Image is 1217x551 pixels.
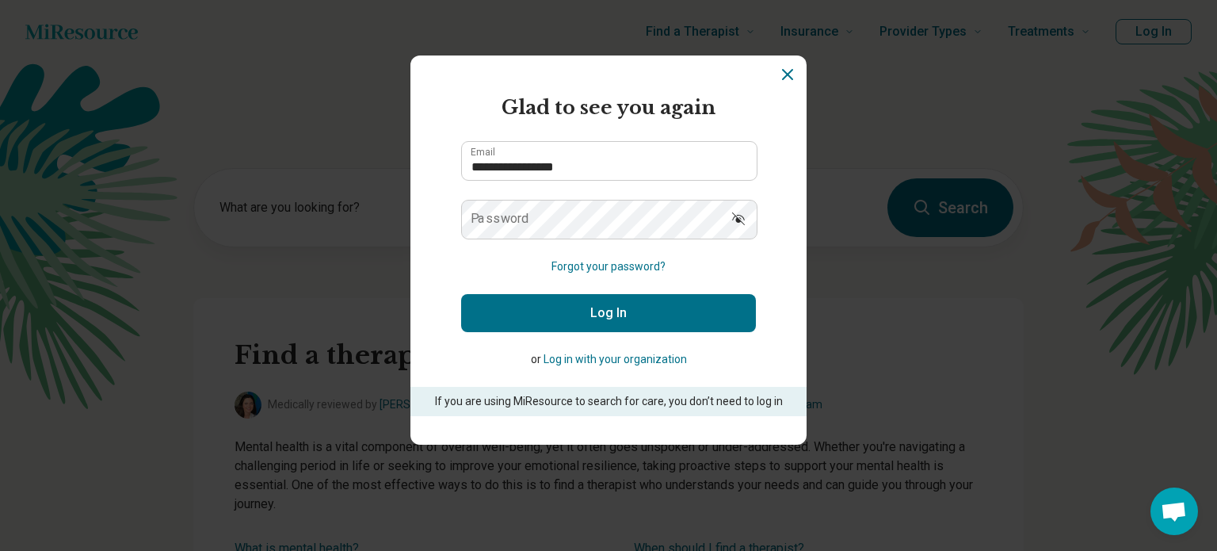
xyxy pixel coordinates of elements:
p: If you are using MiResource to search for care, you don’t need to log in [433,393,784,410]
button: Log in with your organization [544,351,687,368]
button: Forgot your password? [551,258,666,275]
h2: Glad to see you again [461,94,756,122]
button: Show password [721,200,756,238]
section: Login Dialog [410,55,807,445]
label: Password [471,212,529,225]
button: Dismiss [778,65,797,84]
p: or [461,351,756,368]
label: Email [471,147,495,157]
button: Log In [461,294,756,332]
